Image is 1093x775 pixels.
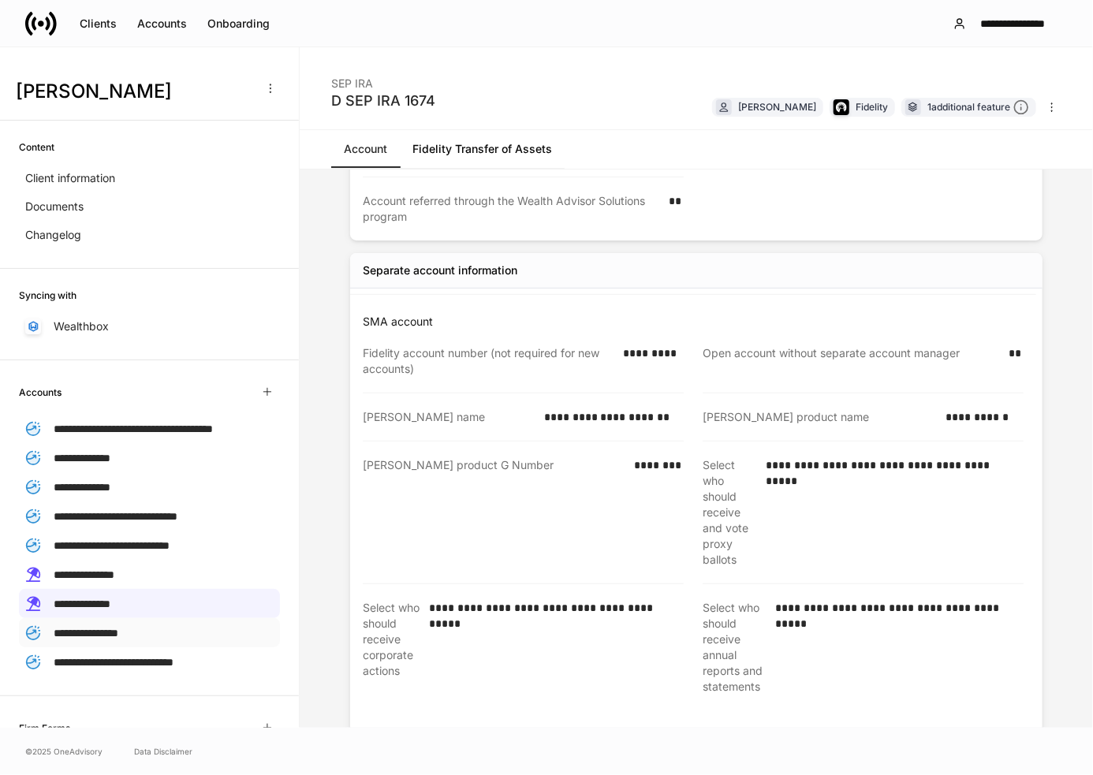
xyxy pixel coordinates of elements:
[197,11,280,36] button: Onboarding
[703,600,767,726] div: Select who should receive annual reports and statements
[703,409,936,425] div: [PERSON_NAME] product name
[19,221,280,249] a: Changelog
[331,91,435,110] div: D SEP IRA 1674
[363,600,420,726] div: Select who should receive corporate actions
[19,288,76,303] h6: Syncing with
[16,79,252,104] h3: [PERSON_NAME]
[25,170,115,186] p: Client information
[19,140,54,155] h6: Content
[400,130,565,168] a: Fidelity Transfer of Assets
[137,16,187,32] div: Accounts
[363,345,614,377] div: Fidelity account number (not required for new accounts)
[363,409,535,425] div: [PERSON_NAME] name
[19,312,280,341] a: Wealthbox
[363,314,1036,330] p: SMA account
[127,11,197,36] button: Accounts
[738,99,816,114] div: [PERSON_NAME]
[80,16,117,32] div: Clients
[207,16,270,32] div: Onboarding
[25,199,84,214] p: Documents
[703,457,756,568] div: Select who should receive and vote proxy ballots
[19,192,280,221] a: Documents
[856,99,888,114] div: Fidelity
[25,227,81,243] p: Changelog
[19,721,70,736] h6: Firm Forms
[134,745,192,758] a: Data Disclaimer
[19,385,62,400] h6: Accounts
[363,263,517,278] div: Separate account information
[331,130,400,168] a: Account
[25,745,103,758] span: © 2025 OneAdvisory
[363,457,625,568] div: [PERSON_NAME] product G Number
[69,11,127,36] button: Clients
[363,193,659,225] div: Account referred through the Wealth Advisor Solutions program
[331,66,435,91] div: SEP IRA
[703,345,999,377] div: Open account without separate account manager
[19,164,280,192] a: Client information
[54,319,109,334] p: Wealthbox
[927,99,1029,116] div: 1 additional feature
